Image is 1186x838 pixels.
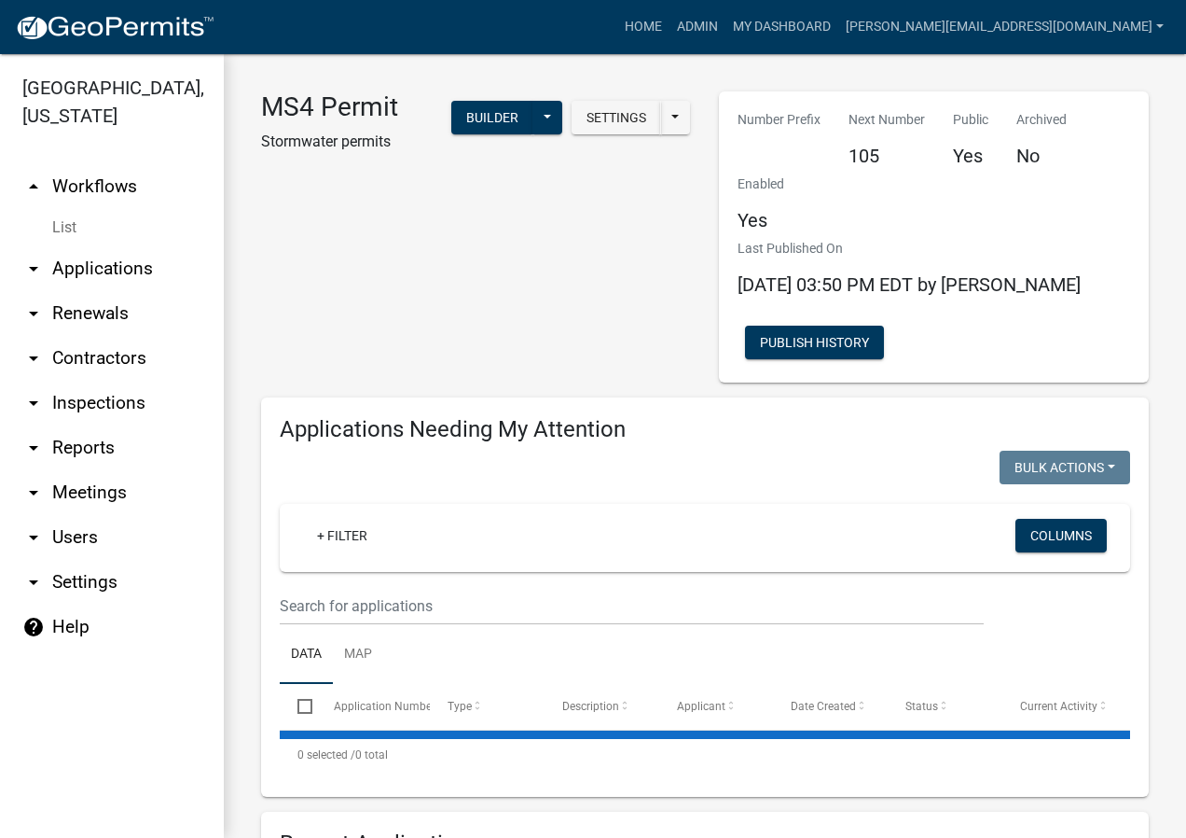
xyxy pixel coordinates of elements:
span: Date Created [791,700,856,713]
p: Last Published On [738,239,1081,258]
h5: 105 [848,145,925,167]
h5: Yes [953,145,988,167]
span: Description [562,700,619,713]
a: Data [280,625,333,685]
i: arrow_drop_down [22,392,45,414]
wm-modal-confirm: Workflow Publish History [745,337,884,352]
input: Search for applications [280,587,984,625]
datatable-header-cell: Current Activity [1001,684,1116,729]
i: arrow_drop_down [22,571,45,594]
p: Enabled [738,175,784,194]
button: Settings [572,101,661,134]
h5: No [1016,145,1067,167]
datatable-header-cell: Select [280,684,315,729]
datatable-header-cell: Type [430,684,545,729]
div: 0 total [280,732,1130,778]
a: Admin [669,9,725,45]
span: Applicant [677,700,725,713]
button: Bulk Actions [1000,451,1130,484]
a: Home [617,9,669,45]
i: arrow_drop_down [22,437,45,459]
datatable-header-cell: Description [545,684,659,729]
datatable-header-cell: Applicant [658,684,773,729]
i: arrow_drop_down [22,347,45,370]
p: Stormwater permits [261,131,398,153]
a: My Dashboard [725,9,838,45]
a: Map [333,625,383,685]
button: Columns [1015,519,1107,552]
i: arrow_drop_down [22,482,45,504]
a: [PERSON_NAME][EMAIL_ADDRESS][DOMAIN_NAME] [838,9,1171,45]
i: arrow_drop_down [22,258,45,280]
span: 0 selected / [297,748,355,761]
i: arrow_drop_up [22,175,45,198]
a: + Filter [302,519,382,552]
datatable-header-cell: Status [888,684,1002,729]
i: help [22,616,45,638]
button: Builder [451,101,533,134]
span: Status [905,700,938,713]
p: Public [953,110,988,130]
span: Application Number [334,700,435,713]
span: Type [448,700,472,713]
span: [DATE] 03:50 PM EDT by [PERSON_NAME] [738,273,1081,296]
h3: MS4 Permit [261,91,398,123]
span: Current Activity [1020,700,1097,713]
button: Publish History [745,326,884,359]
p: Number Prefix [738,110,821,130]
datatable-header-cell: Date Created [773,684,888,729]
datatable-header-cell: Application Number [315,684,430,729]
i: arrow_drop_down [22,302,45,325]
p: Archived [1016,110,1067,130]
h5: Yes [738,209,784,231]
p: Next Number [848,110,925,130]
h4: Applications Needing My Attention [280,416,1130,443]
i: arrow_drop_down [22,526,45,549]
